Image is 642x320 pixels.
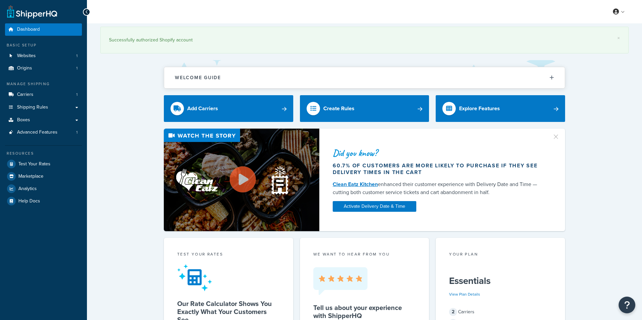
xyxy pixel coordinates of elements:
a: Marketplace [5,170,82,182]
a: Websites1 [5,50,82,62]
a: Test Your Rates [5,158,82,170]
a: × [617,35,620,41]
span: Marketplace [18,174,43,179]
div: Resources [5,151,82,156]
span: Origins [17,65,32,71]
div: Test your rates [177,251,280,259]
span: Advanced Features [17,130,58,135]
a: Carriers1 [5,89,82,101]
div: 60.7% of customers are more likely to purchase if they see delivery times in the cart [333,162,544,176]
div: Create Rules [323,104,354,113]
h5: Tell us about your experience with ShipperHQ [313,304,416,320]
span: 1 [76,65,78,71]
span: 2 [449,308,457,316]
li: Advanced Features [5,126,82,139]
a: Help Docs [5,195,82,207]
a: View Plan Details [449,291,480,297]
li: Origins [5,62,82,74]
li: Carriers [5,89,82,101]
div: Manage Shipping [5,81,82,87]
span: Analytics [18,186,37,192]
span: Carriers [17,92,33,98]
h5: Essentials [449,276,552,286]
span: Shipping Rules [17,105,48,110]
a: Clean Eatz Kitchen [333,180,378,188]
a: Origins1 [5,62,82,74]
div: Your Plan [449,251,552,259]
span: 1 [76,130,78,135]
h2: Welcome Guide [175,75,221,80]
a: Shipping Rules [5,101,82,114]
div: Add Carriers [187,104,218,113]
span: 1 [76,92,78,98]
div: Explore Features [459,104,500,113]
span: Dashboard [17,27,40,32]
a: Advanced Features1 [5,126,82,139]
p: we want to hear from you [313,251,416,257]
a: Create Rules [300,95,429,122]
span: Boxes [17,117,30,123]
a: Activate Delivery Date & Time [333,201,416,212]
div: Did you know? [333,148,544,158]
a: Add Carriers [164,95,293,122]
span: Help Docs [18,198,40,204]
div: Successfully authorized Shopify account [109,35,620,45]
a: Boxes [5,114,82,126]
span: 1 [76,53,78,59]
span: Test Your Rates [18,161,50,167]
a: Analytics [5,183,82,195]
button: Welcome Guide [164,67,565,88]
li: Websites [5,50,82,62]
a: Dashboard [5,23,82,36]
a: Explore Features [436,95,565,122]
button: Open Resource Center [619,297,635,313]
div: Carriers [449,307,552,317]
span: Websites [17,53,36,59]
div: Basic Setup [5,42,82,48]
img: Video thumbnail [164,129,319,231]
div: enhanced their customer experience with Delivery Date and Time — cutting both customer service ti... [333,180,544,196]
